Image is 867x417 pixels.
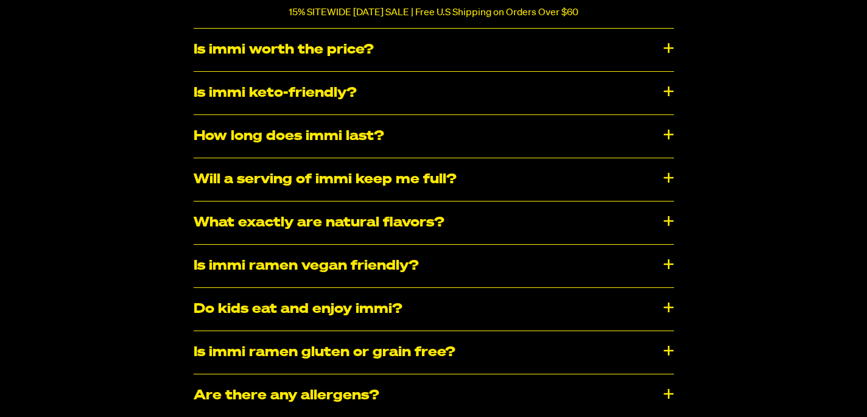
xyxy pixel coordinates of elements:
div: Do kids eat and enjoy immi? [194,288,674,331]
div: How long does immi last? [194,115,674,158]
div: What exactly are natural flavors? [194,201,674,244]
div: Is immi worth the price? [194,29,674,71]
div: Is immi ramen vegan friendly? [194,245,674,287]
div: Is immi ramen gluten or grain free? [194,331,674,374]
div: ​​Are there any allergens? [194,374,674,417]
div: Is immi keto-friendly? [194,72,674,114]
div: Will a serving of immi keep me full? [194,158,674,201]
p: 15% SITEWIDE [DATE] SALE | Free U.S Shipping on Orders Over $60 [289,7,578,18]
